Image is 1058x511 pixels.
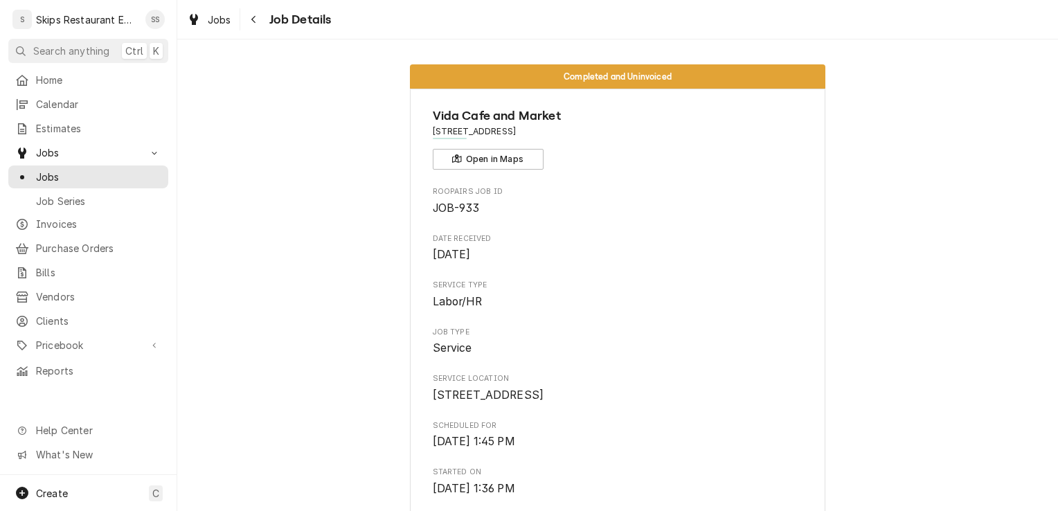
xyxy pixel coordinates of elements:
a: Vendors [8,285,168,308]
span: Date Received [433,246,803,263]
a: Go to Pricebook [8,334,168,357]
a: Invoices [8,213,168,235]
span: Name [433,107,803,125]
span: Bills [36,265,161,280]
span: Help Center [36,423,160,438]
span: Roopairs Job ID [433,186,803,197]
a: Calendar [8,93,168,116]
span: Address [433,125,803,138]
a: Go to Help Center [8,419,168,442]
span: Estimates [36,121,161,136]
span: [DATE] [433,248,471,261]
span: What's New [36,447,160,462]
a: Jobs [8,165,168,188]
span: Service [433,341,472,355]
span: Jobs [36,145,141,160]
span: Jobs [208,12,231,27]
span: Create [36,487,68,499]
span: JOB-933 [433,201,480,215]
span: Clients [36,314,161,328]
div: Service Type [433,280,803,310]
span: Date Received [433,233,803,244]
span: Service Location [433,373,803,384]
a: Reports [8,359,168,382]
span: [DATE] 1:36 PM [433,482,515,495]
span: Job Details [265,10,332,29]
span: [DATE] 1:45 PM [433,435,515,448]
span: Started On [433,481,803,497]
span: Invoices [36,217,161,231]
span: Calendar [36,97,161,111]
div: Client Information [433,107,803,170]
span: Reports [36,364,161,378]
span: Started On [433,467,803,478]
div: Roopairs Job ID [433,186,803,216]
span: Job Type [433,327,803,338]
div: Scheduled For [433,420,803,450]
a: Go to What's New [8,443,168,466]
span: Ctrl [125,44,143,58]
button: Navigate back [243,8,265,30]
span: Completed and Uninvoiced [564,72,672,81]
div: Shan Skipper's Avatar [145,10,165,29]
a: Bills [8,261,168,284]
a: Jobs [181,8,237,31]
span: Vendors [36,289,161,304]
div: Status [410,64,825,89]
div: Started On [433,467,803,496]
a: Purchase Orders [8,237,168,260]
span: Labor/HR [433,295,482,308]
div: SS [145,10,165,29]
a: Go to Jobs [8,141,168,164]
span: Pricebook [36,338,141,352]
span: K [153,44,159,58]
a: Home [8,69,168,91]
span: Service Type [433,294,803,310]
span: Purchase Orders [36,241,161,256]
div: S [12,10,32,29]
span: Home [36,73,161,87]
button: Open in Maps [433,149,544,170]
div: Skips Restaurant Equipment [36,12,138,27]
button: Search anythingCtrlK [8,39,168,63]
a: Job Series [8,190,168,213]
span: Search anything [33,44,109,58]
a: Clients [8,310,168,332]
span: Scheduled For [433,420,803,431]
span: [STREET_ADDRESS] [433,388,544,402]
span: Job Type [433,340,803,357]
span: Roopairs Job ID [433,200,803,217]
a: Estimates [8,117,168,140]
span: Jobs [36,170,161,184]
span: Service Location [433,387,803,404]
span: Job Series [36,194,161,208]
span: C [152,486,159,501]
div: Service Location [433,373,803,403]
span: Service Type [433,280,803,291]
div: Job Type [433,327,803,357]
span: Scheduled For [433,433,803,450]
div: Date Received [433,233,803,263]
